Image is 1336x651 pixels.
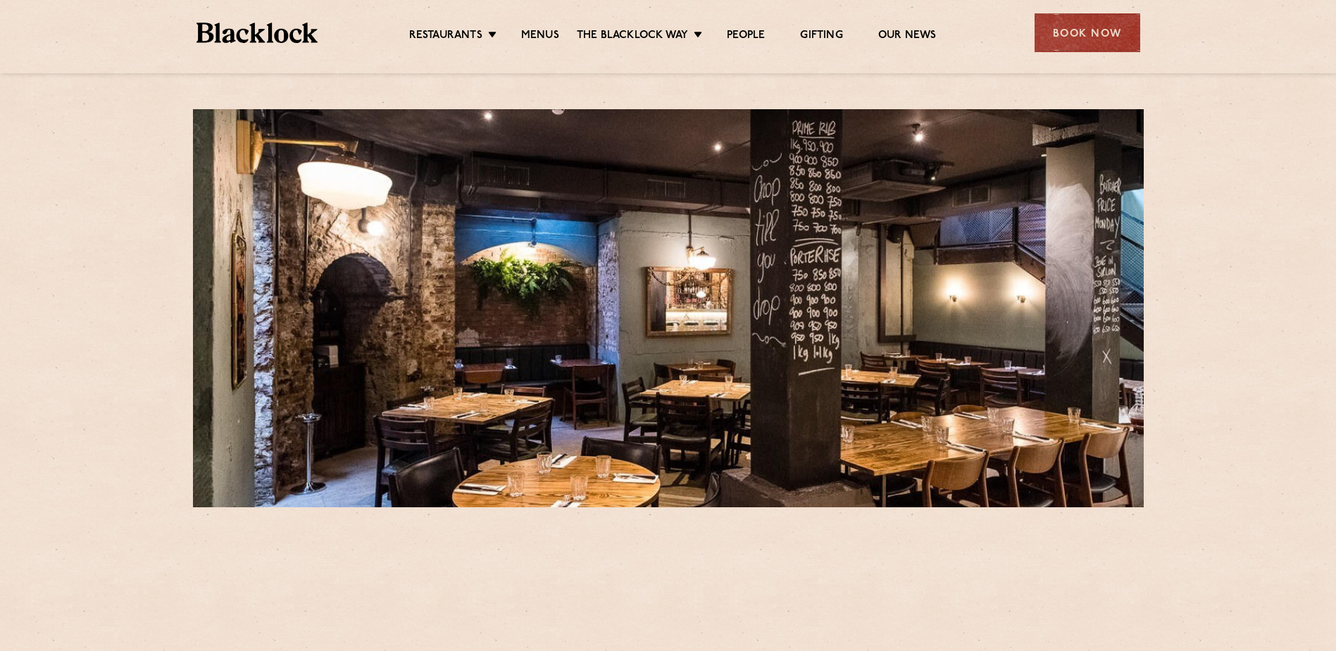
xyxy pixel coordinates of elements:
a: Menus [521,29,559,44]
div: Book Now [1035,13,1140,52]
a: Restaurants [409,29,482,44]
a: People [727,29,765,44]
a: Gifting [800,29,842,44]
img: BL_Textured_Logo-footer-cropped.svg [196,23,318,43]
a: The Blacklock Way [577,29,688,44]
a: Our News [878,29,937,44]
